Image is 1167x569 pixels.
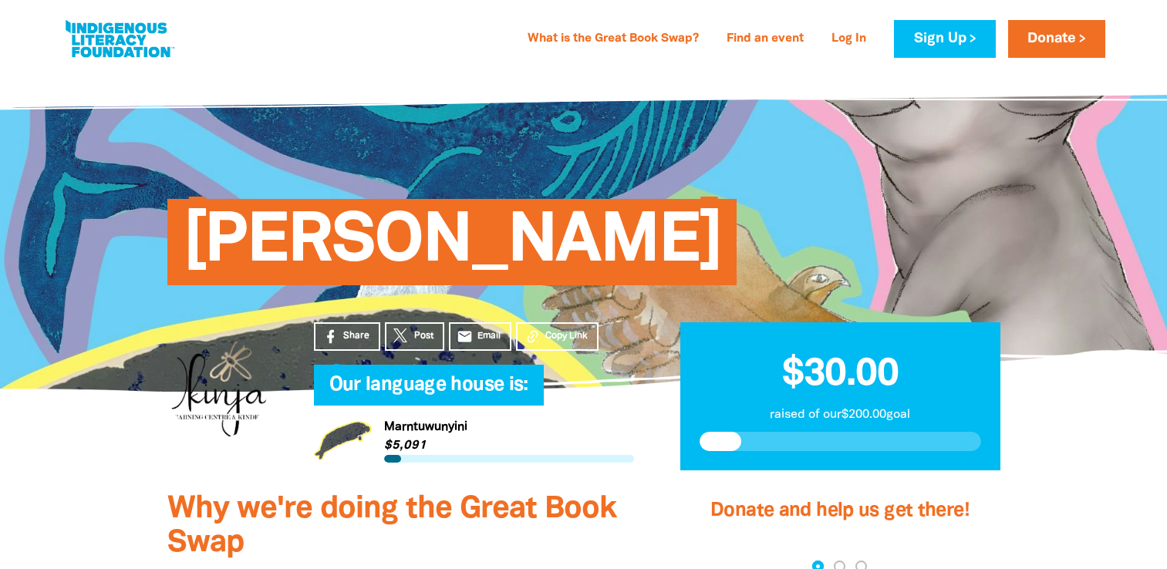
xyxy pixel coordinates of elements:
span: Our language house is: [329,376,528,406]
i: email [457,328,473,345]
a: emailEmail [449,322,512,351]
a: Donate [1008,20,1105,58]
p: raised of our $200.00 goal [700,406,981,424]
a: Log In [822,27,875,52]
a: Find an event [717,27,813,52]
span: Why we're doing the Great Book Swap [167,495,616,557]
a: Share [314,322,380,351]
span: Post [414,329,433,343]
button: Copy Link [516,322,599,351]
a: Sign Up [894,20,995,58]
span: Copy Link [545,329,588,343]
span: $30.00 [782,357,899,392]
span: [PERSON_NAME] [183,210,722,285]
a: Post [385,322,444,351]
span: Share [343,329,369,343]
span: Donate and help us get there! [710,502,970,520]
a: What is the Great Book Swap? [518,27,708,52]
h6: My Team [314,390,634,399]
span: Email [477,329,501,343]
